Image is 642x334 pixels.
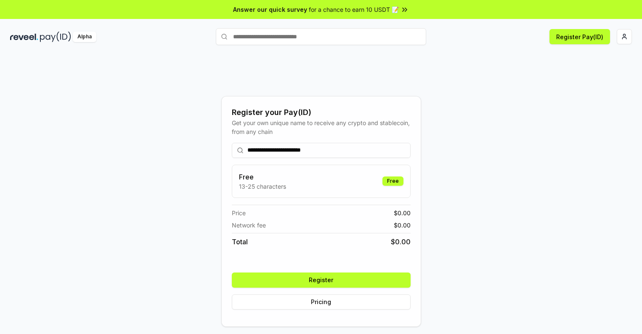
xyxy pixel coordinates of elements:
[232,294,411,310] button: Pricing
[232,107,411,118] div: Register your Pay(ID)
[232,221,266,230] span: Network fee
[40,32,71,42] img: pay_id
[394,208,411,217] span: $ 0.00
[73,32,96,42] div: Alpha
[239,172,286,182] h3: Free
[232,237,248,247] span: Total
[232,208,246,217] span: Price
[10,32,38,42] img: reveel_dark
[239,182,286,191] p: 13-25 characters
[309,5,399,14] span: for a chance to earn 10 USDT 📝
[394,221,411,230] span: $ 0.00
[549,29,610,44] button: Register Pay(ID)
[232,118,411,136] div: Get your own unique name to receive any crypto and stablecoin, from any chain
[391,237,411,247] span: $ 0.00
[232,273,411,288] button: Register
[382,176,403,186] div: Free
[233,5,307,14] span: Answer our quick survey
